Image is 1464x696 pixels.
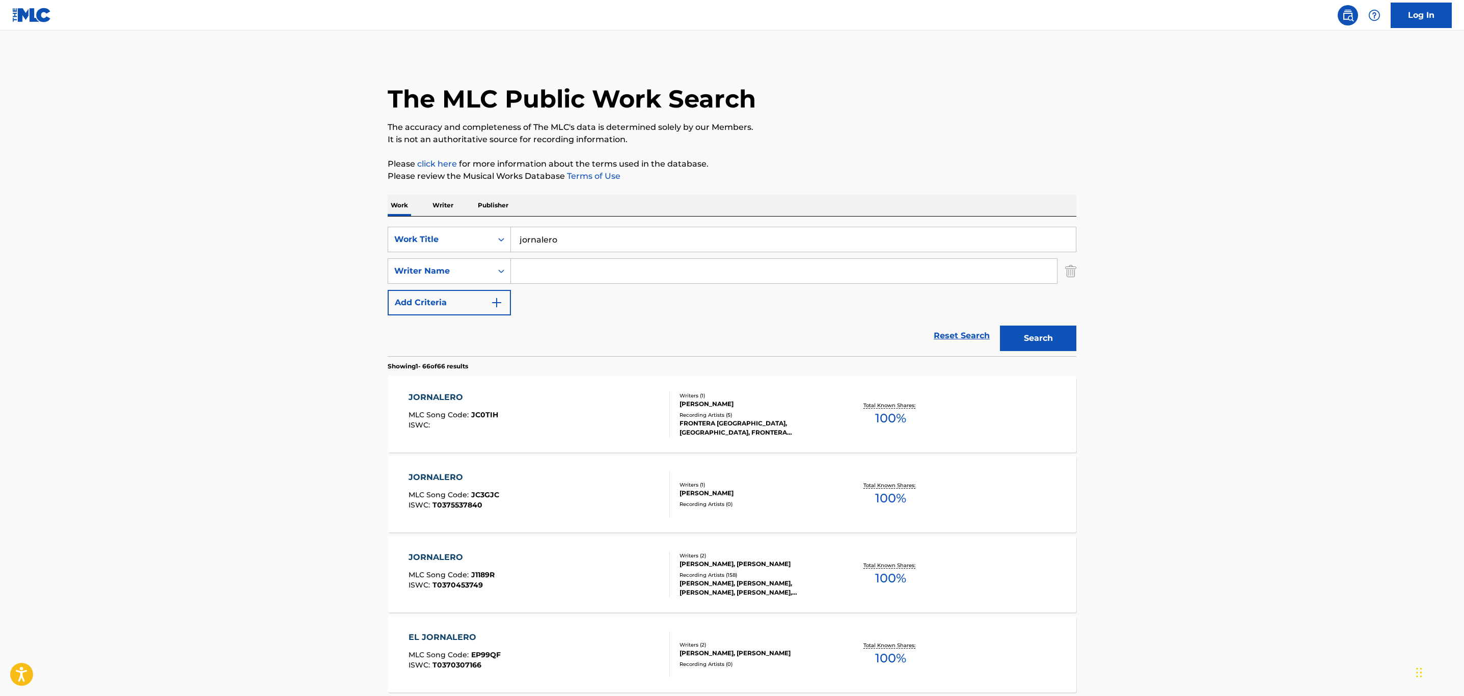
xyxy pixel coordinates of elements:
span: MLC Song Code : [409,490,471,499]
a: Reset Search [929,325,995,347]
p: Total Known Shares: [863,561,918,569]
p: Showing 1 - 66 of 66 results [388,362,468,371]
div: [PERSON_NAME] [680,489,833,498]
p: Total Known Shares: [863,481,918,489]
p: Total Known Shares: [863,401,918,409]
p: Please for more information about the terms used in the database. [388,158,1076,170]
span: ISWC : [409,500,432,510]
p: It is not an authoritative source for recording information. [388,133,1076,146]
p: Please review the Musical Works Database [388,170,1076,182]
span: ISWC : [409,660,432,670]
div: Drag [1416,657,1422,688]
p: The accuracy and completeness of The MLC's data is determined solely by our Members. [388,121,1076,133]
div: Writer Name [394,265,486,277]
span: EP99QF [471,650,501,659]
span: JC3GJC [471,490,499,499]
div: [PERSON_NAME], [PERSON_NAME] [680,649,833,658]
div: Recording Artists ( 158 ) [680,571,833,579]
div: Writers ( 1 ) [680,481,833,489]
p: Writer [429,195,456,216]
div: JORNALERO [409,391,498,404]
div: EL JORNALERO [409,631,501,644]
div: Writers ( 1 ) [680,392,833,399]
div: [PERSON_NAME], [PERSON_NAME] [680,559,833,569]
p: Work [388,195,411,216]
div: [PERSON_NAME], [PERSON_NAME], [PERSON_NAME], [PERSON_NAME], [PERSON_NAME] [680,579,833,597]
img: Delete Criterion [1065,258,1076,284]
a: JORNALEROMLC Song Code:JC0TIHISWC:Writers (1)[PERSON_NAME]Recording Artists (5)FRONTERA [GEOGRAPH... [388,376,1076,452]
img: 9d2ae6d4665cec9f34b9.svg [491,297,503,309]
div: Work Title [394,233,486,246]
span: MLC Song Code : [409,410,471,419]
button: Add Criteria [388,290,511,315]
button: Search [1000,326,1076,351]
img: search [1342,9,1354,21]
div: Writers ( 2 ) [680,552,833,559]
div: Writers ( 2 ) [680,641,833,649]
div: JORNALERO [409,551,495,564]
span: MLC Song Code : [409,570,471,579]
p: Total Known Shares: [863,641,918,649]
a: click here [417,159,457,169]
img: MLC Logo [12,8,51,22]
div: Recording Artists ( 0 ) [680,500,833,508]
div: JORNALERO [409,471,499,484]
span: T0375537840 [432,500,482,510]
div: FRONTERA [GEOGRAPHIC_DATA], [GEOGRAPHIC_DATA], FRONTERA [GEOGRAPHIC_DATA], [GEOGRAPHIC_DATA], [GE... [680,419,833,437]
span: J1189R [471,570,495,579]
h1: The MLC Public Work Search [388,84,756,114]
iframe: Chat Widget [1413,647,1464,696]
a: EL JORNALEROMLC Song Code:EP99QFISWC:T0370307166Writers (2)[PERSON_NAME], [PERSON_NAME]Recording ... [388,616,1076,692]
span: ISWC : [409,580,432,590]
div: Recording Artists ( 5 ) [680,411,833,419]
a: JORNALEROMLC Song Code:JC3GJCISWC:T0375537840Writers (1)[PERSON_NAME]Recording Artists (0)Total K... [388,456,1076,532]
span: 100 % [875,569,906,587]
span: ISWC : [409,420,432,430]
span: T0370307166 [432,660,481,670]
a: Public Search [1338,5,1358,25]
span: 100 % [875,409,906,427]
a: JORNALEROMLC Song Code:J1189RISWC:T0370453749Writers (2)[PERSON_NAME], [PERSON_NAME]Recording Art... [388,536,1076,612]
span: JC0TIH [471,410,498,419]
p: Publisher [475,195,511,216]
img: help [1368,9,1380,21]
span: 100 % [875,649,906,667]
a: Log In [1391,3,1452,28]
div: Help [1364,5,1385,25]
a: Terms of Use [565,171,620,181]
span: 100 % [875,489,906,507]
div: [PERSON_NAME] [680,399,833,409]
span: T0370453749 [432,580,483,590]
form: Search Form [388,227,1076,356]
div: Recording Artists ( 0 ) [680,660,833,668]
span: MLC Song Code : [409,650,471,659]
